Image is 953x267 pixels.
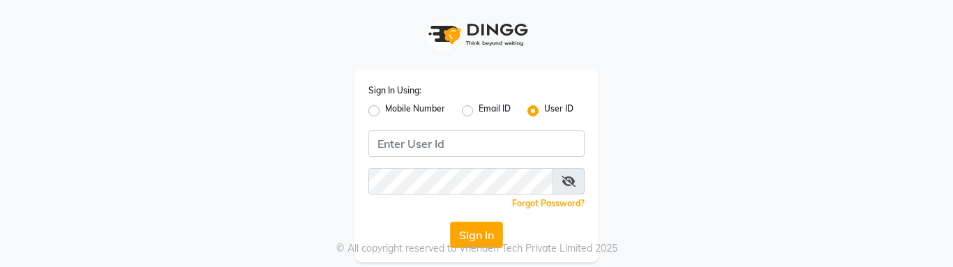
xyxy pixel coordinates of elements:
[450,222,503,248] button: Sign In
[385,102,445,119] label: Mobile Number
[421,14,532,55] img: logo1.svg
[368,84,421,97] label: Sign In Using:
[479,102,511,119] label: Email ID
[544,102,573,119] label: User ID
[512,198,585,208] a: Forgot Password?
[368,130,585,157] input: Username
[368,168,553,194] input: Username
